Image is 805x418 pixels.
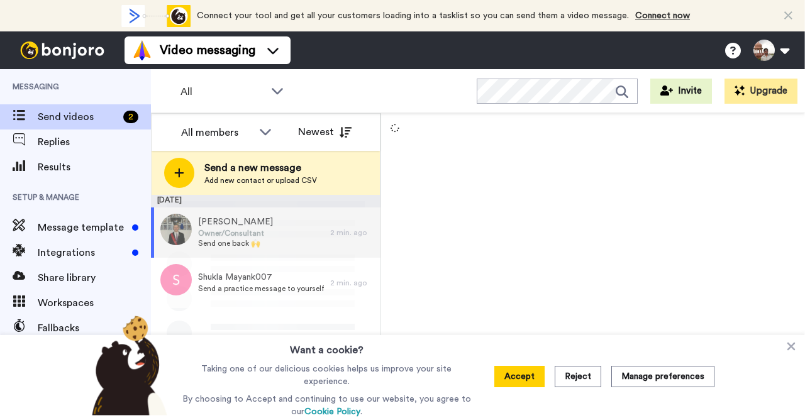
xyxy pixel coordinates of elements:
span: Send one back 🙌 [198,238,273,248]
span: Fallbacks [38,321,151,336]
img: vm-color.svg [132,40,152,60]
span: Replies [38,135,151,150]
div: 2 min. ago [330,278,374,288]
button: Invite [650,79,712,104]
span: Message template [38,220,127,235]
span: All [180,84,265,99]
div: [DATE] [151,195,380,207]
button: Reject [555,366,601,387]
div: 2 min. ago [330,228,374,238]
div: 2 [123,111,138,123]
button: Manage preferences [611,366,714,387]
span: Share library [38,270,151,285]
a: Cookie Policy [304,407,360,416]
span: Send videos [38,109,118,124]
span: Owner/Consultant [198,228,273,238]
span: Send a new message [204,160,317,175]
div: animation [121,5,191,27]
span: Connect your tool and get all your customers loading into a tasklist so you can send them a video... [197,11,629,20]
div: All members [181,125,253,140]
span: Add new contact or upload CSV [204,175,317,185]
a: Connect now [635,11,690,20]
button: Accept [494,366,545,387]
span: Workspaces [38,295,151,311]
span: Results [38,160,151,175]
p: By choosing to Accept and continuing to use our website, you agree to our . [179,393,474,418]
img: bj-logo-header-white.svg [15,41,109,59]
button: Upgrade [724,79,797,104]
span: Shukla Mayank007 [198,271,324,283]
h3: Want a cookie? [290,335,364,358]
img: 5e287dc0-f7ac-4003-babc-dae812563a7d.jpg [160,214,192,245]
button: Newest [289,119,361,145]
p: Taking one of our delicious cookies helps us improve your site experience. [179,363,474,388]
span: Video messaging [160,41,255,59]
img: bear-with-cookie.png [80,315,174,415]
span: Integrations [38,245,127,260]
span: [PERSON_NAME] [198,216,273,228]
span: Send a practice message to yourself [198,283,324,294]
img: s.png [160,264,192,295]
